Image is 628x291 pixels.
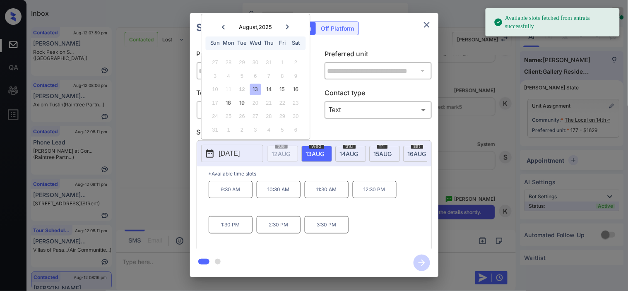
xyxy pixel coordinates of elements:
div: Not available Wednesday, July 30th, 2025 [250,57,261,68]
p: 3:30 PM [305,216,349,233]
span: wed [309,144,324,149]
div: Not available Thursday, August 7th, 2025 [263,70,274,82]
div: date-select [335,146,366,162]
div: date-select [369,146,400,162]
p: Contact type [325,88,432,101]
p: Preferred community [197,49,304,62]
div: Not available Wednesday, August 27th, 2025 [250,111,261,122]
div: Not available Sunday, August 31st, 2025 [209,124,221,135]
div: Choose Monday, August 18th, 2025 [223,97,234,108]
div: Not available Tuesday, July 29th, 2025 [236,57,248,68]
p: *Available time slots [209,166,431,181]
div: Thu [263,38,274,49]
div: Not available Friday, August 8th, 2025 [277,70,288,82]
button: [DATE] [201,145,263,162]
div: Not available Saturday, August 30th, 2025 [290,111,301,122]
p: 12:30 PM [353,181,397,198]
span: 15 AUG [374,150,392,157]
div: Sat [290,38,301,49]
div: Choose Thursday, August 14th, 2025 [263,84,274,95]
div: Sun [209,38,221,49]
div: Fri [277,38,288,49]
div: Choose Wednesday, August 13th, 2025 [250,84,261,95]
div: Not available Saturday, August 9th, 2025 [290,70,301,82]
div: Not available Saturday, August 2nd, 2025 [290,57,301,68]
div: month 2025-08 [204,56,307,137]
div: Not available Monday, September 1st, 2025 [223,124,234,135]
span: 14 AUG [340,150,359,157]
div: Not available Friday, August 29th, 2025 [277,111,288,122]
div: Not available Friday, August 22nd, 2025 [277,97,288,108]
div: Not available Friday, August 1st, 2025 [277,57,288,68]
p: 2:30 PM [257,216,301,233]
div: Not available Sunday, July 27th, 2025 [209,57,221,68]
div: Not available Monday, August 25th, 2025 [223,111,234,122]
span: thu [343,144,356,149]
div: Not available Saturday, September 6th, 2025 [290,124,301,135]
div: Not available Wednesday, September 3rd, 2025 [250,124,261,135]
div: Not available Tuesday, September 2nd, 2025 [236,124,248,135]
div: Tue [236,38,248,49]
div: Not available Saturday, August 23rd, 2025 [290,97,301,108]
div: Choose Saturday, August 16th, 2025 [290,84,301,95]
p: 11:30 AM [305,181,349,198]
div: Not available Tuesday, August 26th, 2025 [236,111,248,122]
div: Not available Wednesday, August 20th, 2025 [250,97,261,108]
p: [DATE] [219,149,240,159]
div: Not available Thursday, July 31st, 2025 [263,57,274,68]
div: date-select [301,146,332,162]
p: Select slot [197,127,432,140]
div: Not available Tuesday, August 12th, 2025 [236,84,248,95]
div: Off Platform [317,22,359,35]
div: Not available Wednesday, August 6th, 2025 [250,70,261,82]
div: Wed [250,38,261,49]
p: 10:30 AM [257,181,301,198]
div: Text [327,103,430,117]
div: Not available Thursday, August 28th, 2025 [263,111,274,122]
div: Not available Sunday, August 3rd, 2025 [209,70,221,82]
button: close [419,17,435,33]
div: Not available Sunday, August 10th, 2025 [209,84,221,95]
div: Available slots fetched from entrata successfully [494,11,613,34]
span: 16 AUG [408,150,426,157]
button: btn-next [409,252,435,274]
div: date-select [403,146,434,162]
div: Not available Monday, August 4th, 2025 [223,70,234,82]
span: 13 AUG [306,150,325,157]
div: Not available Tuesday, August 5th, 2025 [236,70,248,82]
div: Mon [223,38,234,49]
div: Not available Thursday, August 21st, 2025 [263,97,274,108]
h2: Schedule Tour [190,13,274,42]
div: In Person [199,103,302,117]
div: Choose Tuesday, August 19th, 2025 [236,97,248,108]
div: Choose Friday, August 15th, 2025 [277,84,288,95]
div: Not available Monday, August 11th, 2025 [223,84,234,95]
p: 9:30 AM [209,181,253,198]
div: Not available Sunday, August 24th, 2025 [209,111,221,122]
p: Tour type [197,88,304,101]
div: Not available Friday, September 5th, 2025 [277,124,288,135]
div: Not available Thursday, September 4th, 2025 [263,124,274,135]
p: Preferred unit [325,49,432,62]
div: Not available Monday, July 28th, 2025 [223,57,234,68]
span: fri [377,144,387,149]
p: 1:30 PM [209,216,253,233]
span: sat [411,144,423,149]
div: Not available Sunday, August 17th, 2025 [209,97,221,108]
